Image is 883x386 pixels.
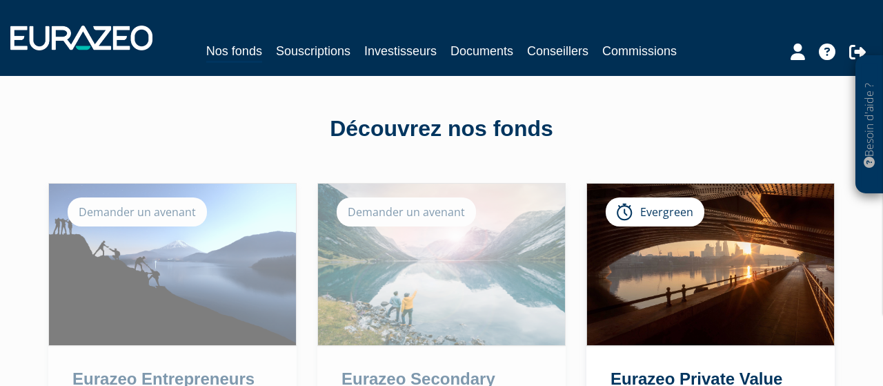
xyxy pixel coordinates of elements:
div: Demander un avenant [337,197,476,226]
a: Documents [450,41,513,61]
img: Eurazeo Entrepreneurs Club 3 [49,184,296,345]
a: Conseillers [527,41,588,61]
img: Eurazeo Private Value Europe 3 [587,184,834,345]
a: Nos fonds [206,41,262,63]
div: Evergreen [606,197,704,226]
img: 1732889491-logotype_eurazeo_blanc_rvb.png [10,26,152,50]
a: Investisseurs [364,41,437,61]
div: Demander un avenant [68,197,207,226]
a: Souscriptions [276,41,350,61]
p: Besoin d'aide ? [862,63,877,187]
a: Commissions [602,41,677,61]
img: Eurazeo Secondary Feeder Fund V [318,184,565,345]
div: Découvrez nos fonds [48,113,835,145]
